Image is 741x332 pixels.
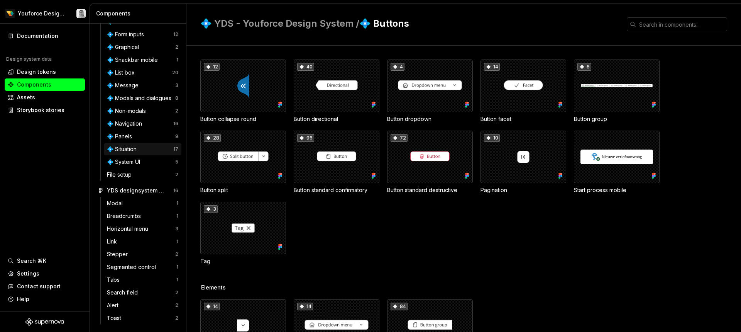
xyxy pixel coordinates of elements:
[5,91,85,104] a: Assets
[107,212,144,220] div: Breadcrumbs
[574,115,660,123] div: Button group
[107,250,131,258] div: Stepper
[104,105,181,117] a: 💠 Non-modals2
[204,205,218,213] div: 3
[480,131,566,194] div: 10Pagination
[104,210,181,222] a: Breadcrumbs1
[175,95,178,101] div: 8
[107,94,174,102] div: 💠 Modals and dialogues
[107,301,122,309] div: Alert
[107,43,142,51] div: 💠 Graphical
[5,267,85,280] a: Settings
[204,63,220,71] div: 12
[104,66,181,79] a: 💠 List box20
[200,17,617,30] h2: 💠 Buttons
[104,312,181,324] a: Toast2
[574,60,660,123] div: 8Button group
[107,145,140,153] div: 💠 Situation
[577,63,591,71] div: 8
[5,293,85,305] button: Help
[175,302,178,308] div: 2
[104,92,181,104] a: 💠 Modals and dialogues8
[200,186,286,194] div: Button split
[107,31,147,38] div: 💠 Form inputs
[200,257,286,265] div: Tag
[107,158,143,166] div: 💠 System UI
[391,303,408,310] div: 84
[200,131,286,194] div: 28Button split
[107,56,161,64] div: 💠 Snackbar mobile
[5,280,85,293] button: Contact support
[107,187,164,194] div: YDS designsystem for documentation
[107,289,141,296] div: Search field
[107,69,138,77] div: 💠 List box
[176,264,178,270] div: 1
[175,289,178,296] div: 2
[2,5,88,22] button: Youforce Design SystemTiina Rosón
[107,171,135,179] div: File setup
[484,63,500,71] div: 14
[17,270,39,278] div: Settings
[294,186,379,194] div: Button standard confirmatory
[172,70,178,76] div: 20
[5,30,85,42] a: Documentation
[176,57,178,63] div: 1
[17,106,64,114] div: Storybook stories
[17,68,56,76] div: Design tokens
[176,238,178,245] div: 1
[175,82,178,89] div: 3
[107,314,124,322] div: Toast
[173,121,178,127] div: 16
[104,235,181,248] a: Link1
[204,134,221,142] div: 28
[173,146,178,152] div: 17
[17,295,29,303] div: Help
[391,63,404,71] div: 4
[173,187,178,194] div: 16
[5,9,15,18] img: d71a9d63-2575-47e9-9a41-397039c48d97.png
[175,44,178,50] div: 2
[96,10,183,17] div: Components
[107,82,142,89] div: 💠 Message
[200,115,286,123] div: Button collapse round
[6,56,52,62] div: Design system data
[5,255,85,267] button: Search ⌘K
[107,238,120,245] div: Link
[204,303,220,310] div: 14
[574,186,660,194] div: Start process mobile
[104,156,181,168] a: 💠 System UI5
[25,318,64,326] svg: Supernova Logo
[17,32,58,40] div: Documentation
[387,60,473,123] div: 4Button dropdown
[107,199,126,207] div: Modal
[175,159,178,165] div: 5
[173,31,178,37] div: 12
[95,184,181,197] a: YDS designsystem for documentation16
[297,134,314,142] div: 96
[104,261,181,273] a: Segmented control1
[104,286,181,299] a: Search field2
[17,94,35,101] div: Assets
[107,133,135,140] div: 💠 Panels
[176,213,178,219] div: 1
[480,186,566,194] div: Pagination
[176,277,178,283] div: 1
[200,18,359,29] span: 💠 YDS - Youforce Design System /
[104,223,181,235] a: Horizontal menu3
[200,60,286,123] div: 12Button collapse round
[104,274,181,286] a: Tabs1
[104,197,181,209] a: Modal1
[175,251,178,257] div: 2
[5,104,85,116] a: Storybook stories
[107,263,159,271] div: Segmented control
[200,202,286,265] div: 3Tag
[391,134,408,142] div: 72
[5,66,85,78] a: Design tokens
[76,9,86,18] img: Tiina Rosón
[104,79,181,92] a: 💠 Message3
[107,225,151,233] div: Horizontal menu
[104,299,181,312] a: Alert2
[5,78,85,91] a: Components
[484,134,500,142] div: 10
[107,107,149,115] div: 💠 Non-modals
